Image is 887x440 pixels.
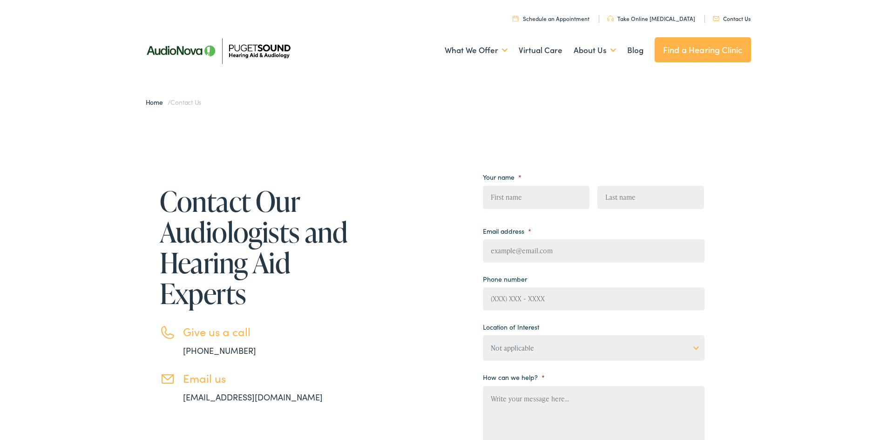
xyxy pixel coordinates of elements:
a: About Us [574,33,616,68]
input: (XXX) XXX - XXXX [483,287,704,311]
a: [PHONE_NUMBER] [183,345,256,356]
input: example@email.com [483,239,704,263]
span: / [146,97,202,107]
label: Your name [483,173,521,181]
a: Take Online [MEDICAL_DATA] [607,14,695,22]
label: Location of Interest [483,323,539,331]
a: Schedule an Appointment [513,14,589,22]
img: utility icon [607,16,614,21]
a: Find a Hearing Clinic [655,37,751,62]
label: Phone number [483,275,527,283]
a: What We Offer [445,33,508,68]
h3: Give us a call [183,325,351,338]
a: Blog [627,33,643,68]
label: Email address [483,227,531,235]
span: Contact Us [170,97,201,107]
label: How can we help? [483,373,545,381]
a: Home [146,97,168,107]
a: [EMAIL_ADDRESS][DOMAIN_NAME] [183,391,323,403]
a: Contact Us [713,14,751,22]
input: Last name [597,186,704,209]
a: Virtual Care [519,33,562,68]
h3: Email us [183,372,351,385]
h1: Contact Our Audiologists and Hearing Aid Experts [160,186,351,309]
img: utility icon [513,15,518,21]
input: First name [483,186,589,209]
img: utility icon [713,16,719,21]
